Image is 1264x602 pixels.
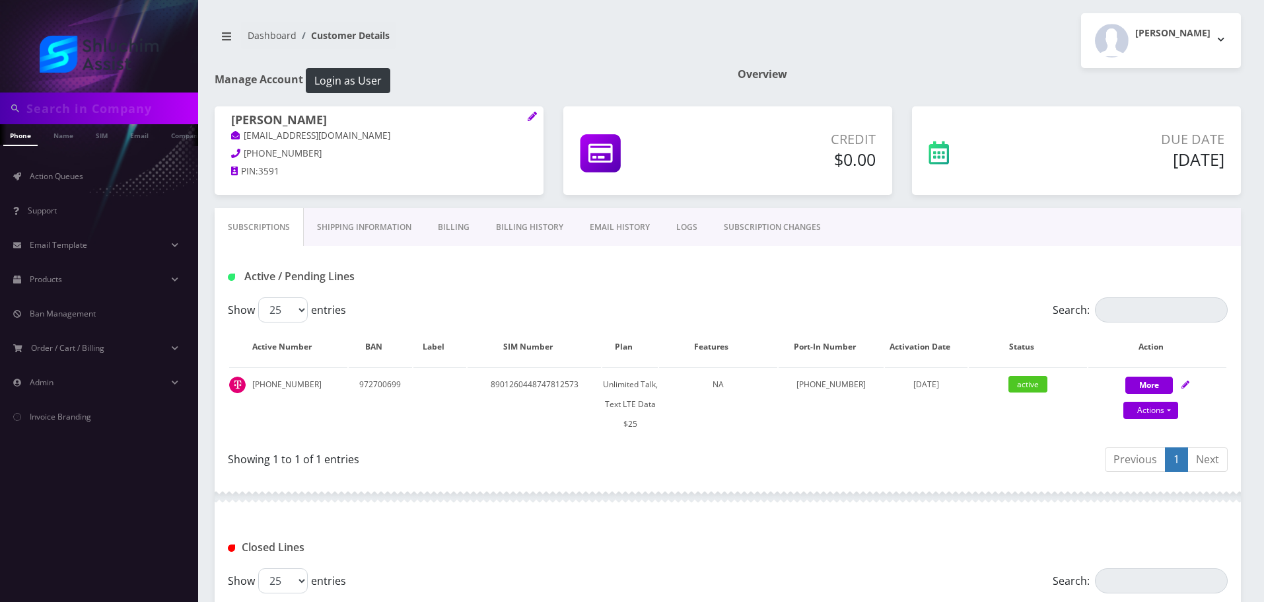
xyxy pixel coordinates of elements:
[215,68,718,93] h1: Manage Account
[40,36,158,73] img: Shluchim Assist
[1165,447,1188,472] a: 1
[1135,28,1211,39] h2: [PERSON_NAME]
[303,72,390,87] a: Login as User
[26,96,195,121] input: Search in Company
[164,124,209,145] a: Company
[1125,377,1173,394] button: More
[28,205,57,216] span: Support
[1095,297,1228,322] input: Search:
[1105,447,1166,472] a: Previous
[1034,130,1224,149] p: Due Date
[1053,568,1228,593] label: Search:
[228,545,235,552] img: Closed Lines
[779,367,884,441] td: [PHONE_NUMBER]
[228,568,346,593] label: Show entries
[1088,328,1226,366] th: Action: activate to sort column ascending
[258,568,308,593] select: Showentries
[228,541,548,554] h1: Closed Lines
[229,328,347,366] th: Active Number: activate to sort column ascending
[1053,297,1228,322] label: Search:
[215,208,304,246] a: Subscriptions
[228,270,548,283] h1: Active / Pending Lines
[1008,376,1047,393] span: active
[1095,568,1228,593] input: Search:
[258,297,308,322] select: Showentries
[468,367,601,441] td: 8901260448747812573
[349,367,412,441] td: 972700699
[659,367,777,441] td: NA
[231,165,258,178] a: PIN:
[231,113,527,129] h1: [PERSON_NAME]
[31,342,104,354] span: Order / Cart / Billing
[3,124,38,146] a: Phone
[229,377,246,393] img: t_img.png
[231,130,390,143] a: [EMAIL_ADDRESS][DOMAIN_NAME]
[228,274,235,281] img: Active / Pending Lines
[738,68,1241,81] h1: Overview
[215,22,718,59] nav: breadcrumb
[30,411,91,422] span: Invoice Branding
[711,208,834,246] a: SUBSCRIPTION CHANGES
[228,446,718,467] div: Showing 1 to 1 of 1 entries
[89,124,114,145] a: SIM
[30,239,87,250] span: Email Template
[30,308,96,319] span: Ban Management
[711,149,876,169] h5: $0.00
[123,124,155,145] a: Email
[228,297,346,322] label: Show entries
[413,328,467,366] th: Label: activate to sort column ascending
[1081,13,1241,68] button: [PERSON_NAME]
[663,208,711,246] a: LOGS
[306,68,390,93] button: Login as User
[30,274,62,285] span: Products
[425,208,483,246] a: Billing
[577,208,663,246] a: EMAIL HISTORY
[711,130,876,149] p: Credit
[468,328,601,366] th: SIM Number: activate to sort column ascending
[297,28,390,42] li: Customer Details
[969,328,1087,366] th: Status: activate to sort column ascending
[602,328,658,366] th: Plan: activate to sort column ascending
[30,170,83,182] span: Action Queues
[1187,447,1228,472] a: Next
[885,328,967,366] th: Activation Date: activate to sort column ascending
[349,328,412,366] th: BAN: activate to sort column ascending
[258,165,279,177] span: 3591
[483,208,577,246] a: Billing History
[304,208,425,246] a: Shipping Information
[1123,402,1178,419] a: Actions
[47,124,80,145] a: Name
[659,328,777,366] th: Features: activate to sort column ascending
[244,147,322,159] span: [PHONE_NUMBER]
[913,379,939,390] span: [DATE]
[779,328,884,366] th: Port-In Number: activate to sort column ascending
[248,29,297,42] a: Dashboard
[1034,149,1224,169] h5: [DATE]
[30,377,53,388] span: Admin
[602,367,658,441] td: Unlimited Talk, Text LTE Data $25
[229,367,347,441] td: [PHONE_NUMBER]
